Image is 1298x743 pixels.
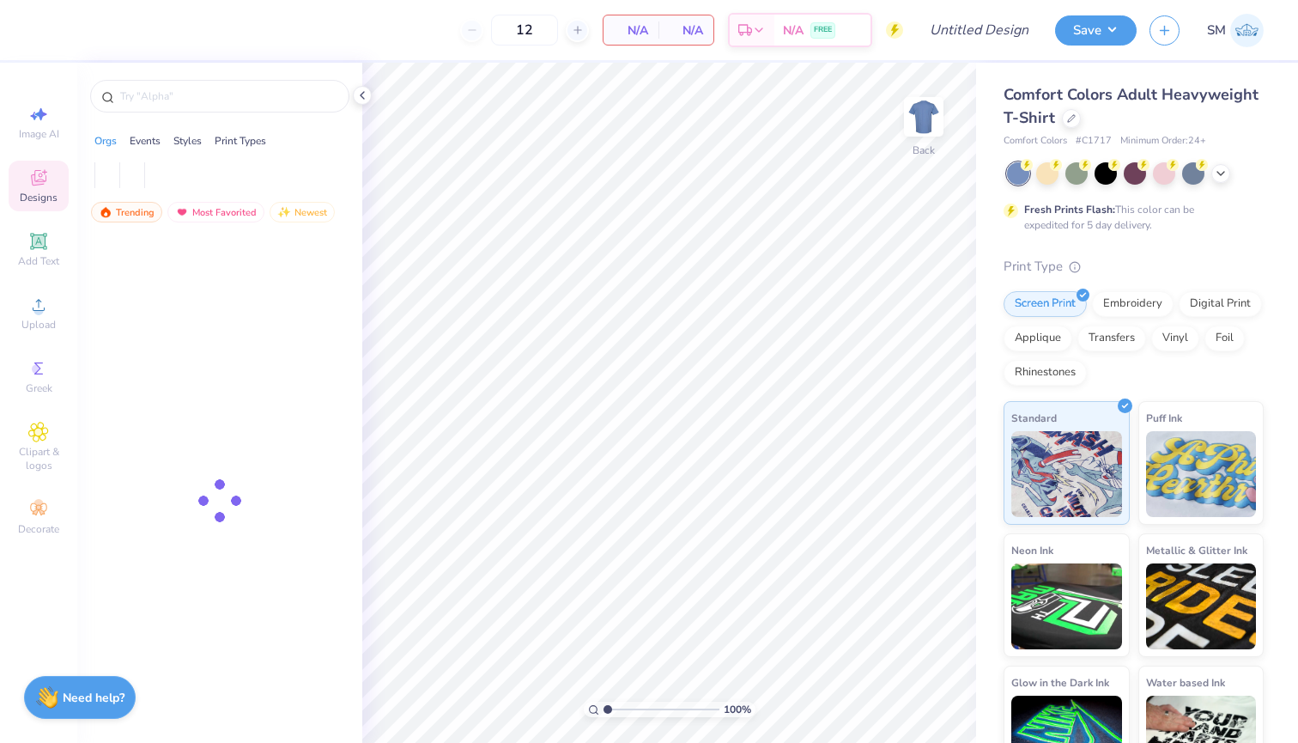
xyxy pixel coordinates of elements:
[1004,360,1087,386] div: Rhinestones
[1076,134,1112,149] span: # C1717
[1011,431,1122,517] img: Standard
[1024,203,1115,216] strong: Fresh Prints Flash:
[1011,563,1122,649] img: Neon Ink
[215,133,266,149] div: Print Types
[167,202,264,222] div: Most Favorited
[614,21,648,40] span: N/A
[94,133,117,149] div: Orgs
[18,254,59,268] span: Add Text
[1146,673,1225,691] span: Water based Ink
[1151,326,1199,351] div: Vinyl
[1011,541,1053,559] span: Neon Ink
[63,690,124,706] strong: Need help?
[1146,563,1257,649] img: Metallic & Glitter Ink
[916,13,1042,47] input: Untitled Design
[99,206,112,218] img: trending.gif
[1004,291,1087,317] div: Screen Print
[1055,15,1137,46] button: Save
[907,100,941,134] img: Back
[277,206,291,218] img: Newest.gif
[1204,326,1245,351] div: Foil
[814,24,832,36] span: FREE
[1092,291,1174,317] div: Embroidery
[724,702,751,717] span: 100 %
[1004,134,1067,149] span: Comfort Colors
[1011,409,1057,427] span: Standard
[1207,14,1264,47] a: SM
[118,88,338,105] input: Try "Alpha"
[21,318,56,332] span: Upload
[1230,14,1264,47] img: Sofia Maitz
[91,202,162,222] div: Trending
[1024,202,1235,233] div: This color can be expedited for 5 day delivery.
[783,21,804,40] span: N/A
[173,133,202,149] div: Styles
[1146,541,1247,559] span: Metallic & Glitter Ink
[9,445,69,472] span: Clipart & logos
[175,206,189,218] img: most_fav.gif
[913,143,935,158] div: Back
[270,202,335,222] div: Newest
[19,127,59,141] span: Image AI
[26,381,52,395] span: Greek
[130,133,161,149] div: Events
[491,15,558,46] input: – –
[1207,21,1226,40] span: SM
[669,21,703,40] span: N/A
[1146,431,1257,517] img: Puff Ink
[18,522,59,536] span: Decorate
[1011,673,1109,691] span: Glow in the Dark Ink
[1004,326,1072,351] div: Applique
[1146,409,1182,427] span: Puff Ink
[20,191,58,204] span: Designs
[1004,84,1259,128] span: Comfort Colors Adult Heavyweight T-Shirt
[1179,291,1262,317] div: Digital Print
[1004,257,1264,277] div: Print Type
[1077,326,1146,351] div: Transfers
[1120,134,1206,149] span: Minimum Order: 24 +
